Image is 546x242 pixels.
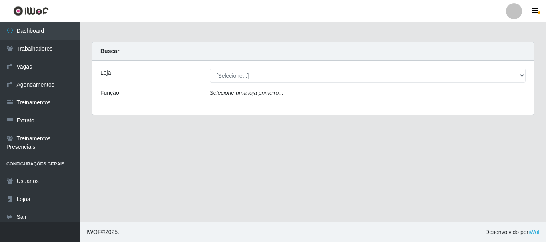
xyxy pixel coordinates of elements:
strong: Buscar [100,48,119,54]
label: Loja [100,69,111,77]
img: CoreUI Logo [13,6,49,16]
span: IWOF [86,229,101,235]
i: Selecione uma loja primeiro... [210,90,283,96]
span: Desenvolvido por [485,228,540,236]
span: © 2025 . [86,228,119,236]
a: iWof [528,229,540,235]
label: Função [100,89,119,97]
